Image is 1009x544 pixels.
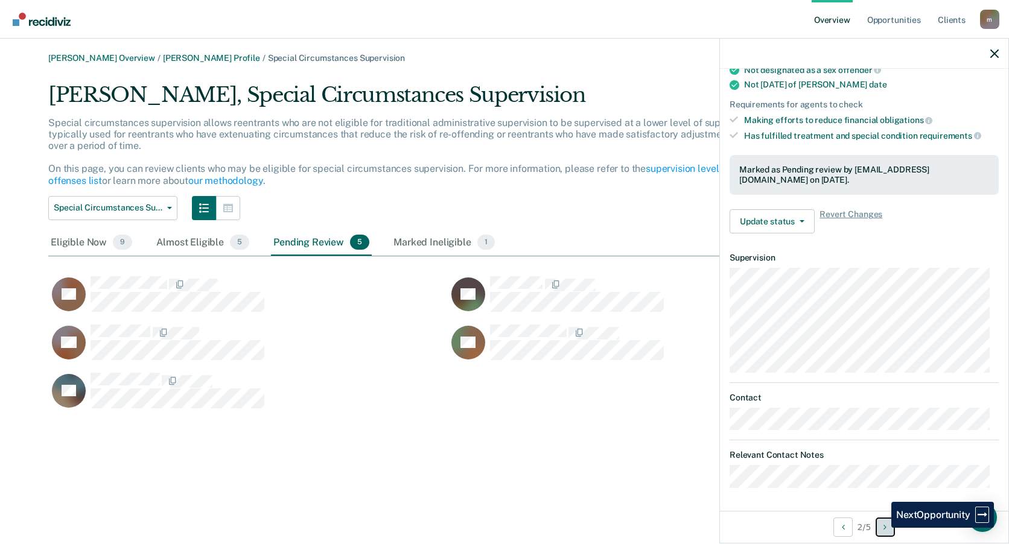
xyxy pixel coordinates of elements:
span: / [155,53,163,63]
dt: Relevant Contact Notes [730,450,999,460]
span: 5 [350,235,369,250]
button: Profile dropdown button [980,10,999,29]
span: obligations [880,115,932,125]
div: CaseloadOpportunityCell-753IE [48,324,448,372]
button: Update status [730,209,815,233]
button: Next Opportunity [876,517,895,537]
div: Marked as Pending review by [EMAIL_ADDRESS][DOMAIN_NAME] on [DATE]. [739,165,989,185]
div: CaseloadOpportunityCell-852AF [448,324,847,372]
span: Special Circumstances Supervision [268,53,405,63]
a: our methodology [188,175,263,186]
div: 2 / 5 [720,511,1008,543]
div: Open Intercom Messenger [968,503,997,532]
span: Revert Changes [820,209,882,233]
button: Previous Opportunity [833,517,853,537]
a: [PERSON_NAME] Profile [163,53,260,63]
span: requirements [920,131,981,141]
div: Almost Eligible [154,230,252,256]
div: Not designated as a sex [744,65,999,75]
p: Special circumstances supervision allows reentrants who are not eligible for traditional administ... [48,117,800,186]
a: [PERSON_NAME] Overview [48,53,155,63]
img: Recidiviz [13,13,71,26]
div: Not [DATE] of [PERSON_NAME] [744,80,999,90]
span: / [260,53,268,63]
dt: Supervision [730,253,999,263]
div: CaseloadOpportunityCell-120CS [48,276,448,324]
div: Requirements for agents to check [730,100,999,110]
div: Making efforts to reduce financial [744,115,999,125]
div: Has fulfilled treatment and special condition [744,130,999,141]
span: 9 [113,235,132,250]
div: CaseloadOpportunityCell-154HO [448,276,847,324]
div: m [980,10,999,29]
div: CaseloadOpportunityCell-993GT [48,372,448,420]
span: 1 [477,235,495,250]
div: Marked Ineligible [391,230,497,256]
span: Special Circumstances Supervision [54,203,162,213]
div: Eligible Now [48,230,135,256]
span: date [869,80,886,89]
span: 5 [230,235,249,250]
a: violent offenses list [48,163,800,186]
a: supervision levels policy [646,163,753,174]
div: Pending Review [271,230,372,256]
dt: Contact [730,393,999,403]
span: offender [838,65,882,75]
div: [PERSON_NAME], Special Circumstances Supervision [48,83,805,117]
